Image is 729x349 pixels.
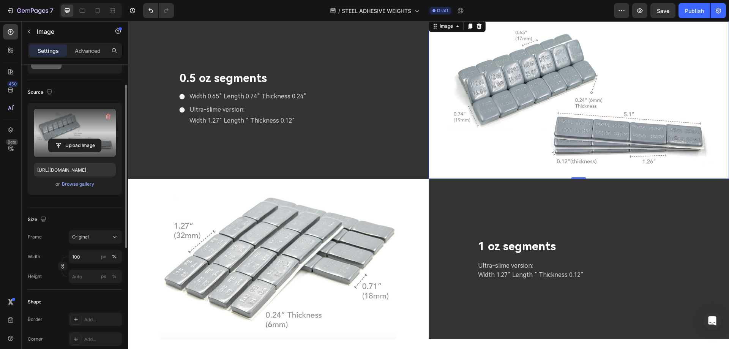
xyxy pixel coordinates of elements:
p: Settings [38,47,59,55]
span: Draft [437,7,448,14]
span: STEEL ADHESIVE WEIGHTS [342,7,411,15]
p: 7 [50,6,53,15]
button: Save [650,3,675,18]
div: Corner [28,336,43,343]
div: Size [28,215,48,225]
div: Shape [28,298,41,305]
p: 1 oz segments [350,218,580,232]
button: % [99,252,108,261]
div: Border [28,316,43,323]
div: Undo/Redo [143,3,174,18]
input: px% [69,250,122,264]
input: px% [69,270,122,283]
span: Save [657,8,669,14]
div: Image [310,2,327,8]
iframe: Design area [128,21,729,349]
button: 7 [3,3,57,18]
div: px [101,273,106,280]
div: Open Intercom Messenger [703,312,721,330]
div: Browse gallery [62,181,94,188]
div: px [101,253,106,260]
div: % [112,273,117,280]
p: Advanced [75,47,101,55]
div: 450 [7,81,18,87]
div: Beta [6,139,18,145]
p: Image [37,27,101,36]
label: Frame [28,234,42,240]
span: / [338,7,340,15]
button: px [110,252,119,261]
button: Browse gallery [62,180,95,188]
p: Ultra-slime version: Width 1.27” Length ” Thickness 0.12” [350,240,580,258]
button: % [99,272,108,281]
button: Publish [679,3,710,18]
span: Original [72,234,89,240]
span: or [55,180,60,189]
input: https://example.com/image.jpg [34,163,116,177]
div: Add... [84,316,120,323]
label: Height [28,273,42,280]
div: Publish [685,7,704,15]
button: Upload Image [48,139,101,152]
div: Add... [84,336,120,343]
button: px [110,272,119,281]
div: Source [28,87,54,98]
label: Width [28,253,40,260]
button: Original [69,230,122,244]
div: % [112,253,117,260]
